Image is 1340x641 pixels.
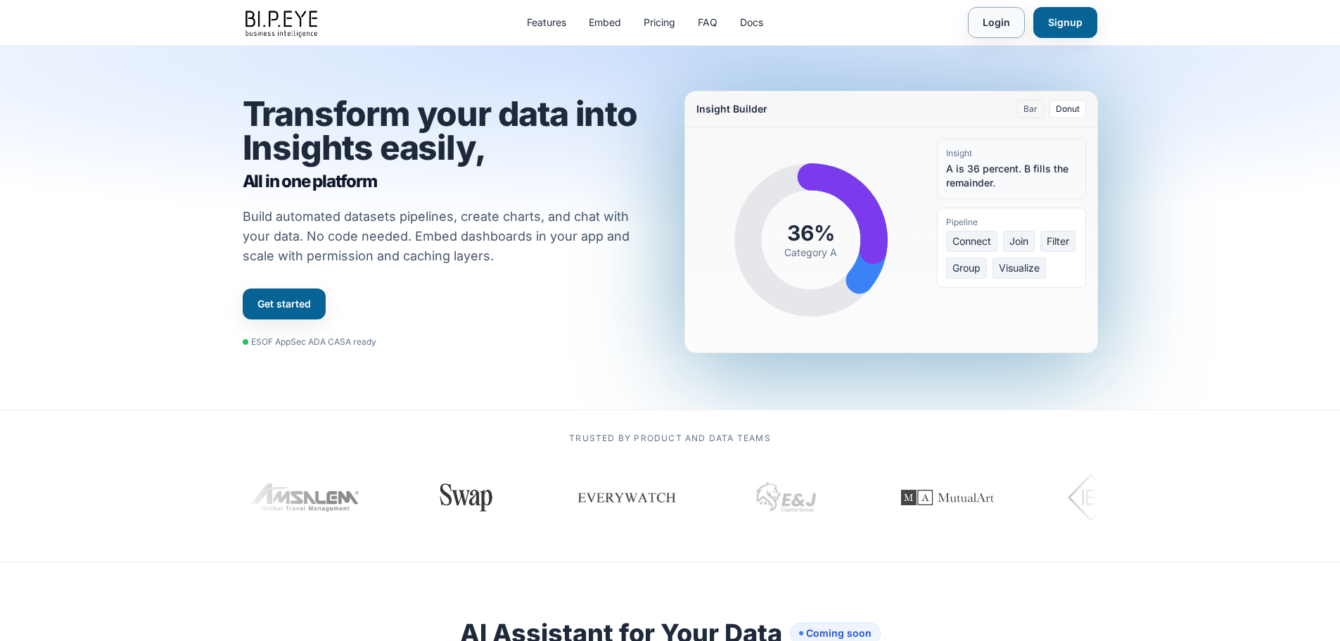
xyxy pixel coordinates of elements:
img: Amsalem [238,483,349,512]
button: Donut [1049,100,1086,118]
img: Everywatch [563,476,665,519]
img: bipeye-logo [243,7,323,39]
div: Insight Builder [696,102,767,116]
span: Connect [946,231,997,252]
img: EJ Capital [739,462,810,533]
img: MutualArt [872,462,998,533]
div: ESOF AppSec ADA CASA ready [243,336,376,348]
span: Join [1003,231,1035,252]
a: Pricing [644,15,675,30]
div: Pipeline [946,217,1077,228]
span: Filter [1040,231,1076,252]
span: All in one platform [243,170,656,193]
span: Group [946,258,987,279]
img: Swap [421,483,487,512]
button: Bar [1017,100,1044,118]
p: Trusted by product and data teams [243,433,1098,444]
div: A is 36 percent. B fills the remainder. [946,162,1077,190]
a: Features [527,15,566,30]
a: Login [968,7,1025,38]
a: Get started [243,288,326,319]
h1: Transform your data into Insights easily, [243,97,656,193]
a: FAQ [698,15,717,30]
img: IBI [1056,469,1135,526]
div: Category A [784,246,837,260]
a: Signup [1033,7,1097,38]
div: Insight [946,148,1077,159]
a: Embed [589,15,621,30]
p: Build automated datasets pipelines, create charts, and chat with your data. No code needed. Embed... [243,207,648,266]
span: Visualize [993,258,1046,279]
div: 36% [784,220,837,246]
a: Docs [740,15,763,30]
